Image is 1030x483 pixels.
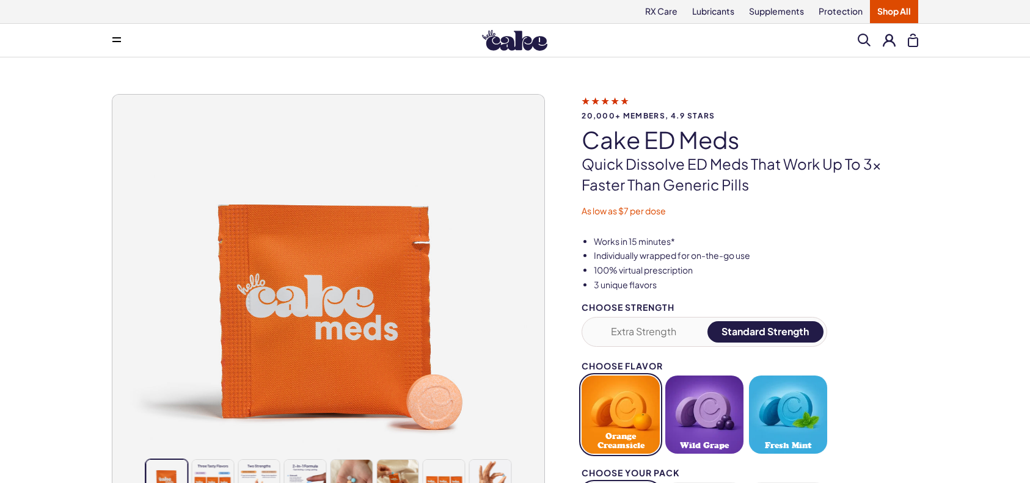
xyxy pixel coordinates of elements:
p: Quick dissolve ED Meds that work up to 3x faster than generic pills [582,154,918,195]
img: Hello Cake [482,30,547,51]
div: Choose Strength [582,303,827,312]
h1: Cake ED Meds [582,127,918,153]
button: Standard Strength [707,321,824,343]
span: Orange Creamsicle [585,432,656,450]
li: Individually wrapped for on-the-go use [594,250,918,262]
span: Fresh Mint [765,441,811,450]
span: 20,000+ members, 4.9 stars [582,112,918,120]
button: Extra Strength [585,321,702,343]
li: 3 unique flavors [594,279,918,291]
div: Choose your pack [582,468,827,478]
span: Wild Grape [680,441,729,450]
li: 100% virtual prescription [594,264,918,277]
a: 20,000+ members, 4.9 stars [582,95,918,120]
div: Choose Flavor [582,361,827,371]
p: As low as $7 per dose [582,205,918,217]
li: Works in 15 minutes* [594,236,918,248]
